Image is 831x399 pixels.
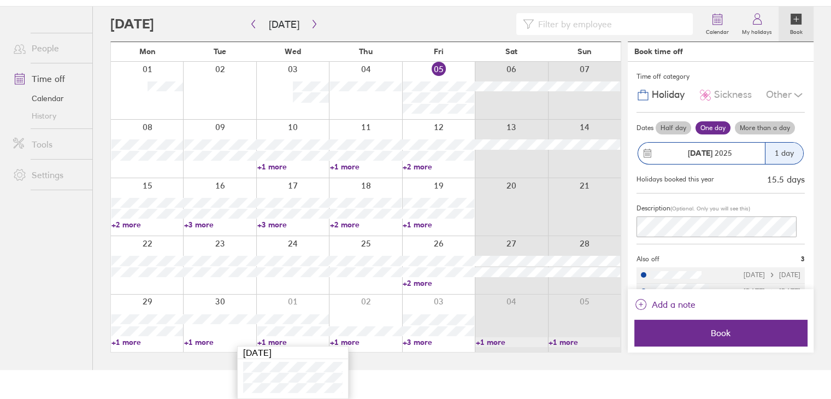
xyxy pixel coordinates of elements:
span: Tue [214,47,226,56]
input: Filter by employee [534,14,686,34]
a: +3 more [257,220,329,230]
label: Book [783,26,809,36]
div: [DATE] [238,347,348,359]
label: More than a day [735,121,795,134]
a: People [4,37,92,59]
div: Time off category [636,68,805,85]
a: Tools [4,133,92,155]
a: +1 more [184,337,256,347]
a: Calendar [699,7,735,42]
a: History [4,107,92,125]
a: +1 more [549,337,620,347]
div: Other [766,85,805,105]
span: Fri [434,47,444,56]
a: +1 more [330,162,402,172]
span: Sat [505,47,517,56]
a: +3 more [184,220,256,230]
span: (Optional. Only you will see this) [670,205,750,212]
a: Book [779,7,814,42]
a: +3 more [403,337,474,347]
a: +1 more [475,337,547,347]
label: Calendar [699,26,735,36]
span: Description [636,204,670,212]
a: Settings [4,164,92,186]
span: Also off [636,255,659,263]
a: +2 more [403,162,474,172]
strong: [DATE] [688,148,712,158]
a: +2 more [403,278,474,288]
span: Sun [577,47,591,56]
a: My holidays [735,7,779,42]
div: [DATE] [DATE] [744,271,800,279]
div: 1 day [765,143,803,164]
button: Book [634,320,807,346]
div: Holidays booked this year [636,175,714,183]
a: Time off [4,68,92,90]
span: Dates [636,124,653,132]
label: My holidays [735,26,779,36]
span: 3 [801,255,805,263]
span: Mon [139,47,156,56]
a: +1 more [257,337,329,347]
span: Book [642,328,799,338]
span: 2025 [688,149,732,157]
a: +1 more [330,337,402,347]
a: +1 more [111,337,183,347]
button: [DATE] [260,15,308,33]
div: Book time off [634,47,683,56]
a: +1 more [403,220,474,230]
a: +2 more [330,220,402,230]
span: Holiday [652,89,685,101]
a: Calendar [4,90,92,107]
a: +1 more [257,162,329,172]
label: One day [696,121,730,134]
div: 15.5 days [767,174,805,184]
a: +2 more [111,220,183,230]
span: Thu [359,47,373,56]
button: Add a note [634,296,696,313]
label: Half day [656,121,691,134]
span: Sickness [714,89,752,101]
button: [DATE] 20251 day [636,137,805,170]
span: Wed [285,47,301,56]
span: Add a note [652,296,696,313]
div: [DATE] [DATE] [744,287,800,295]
